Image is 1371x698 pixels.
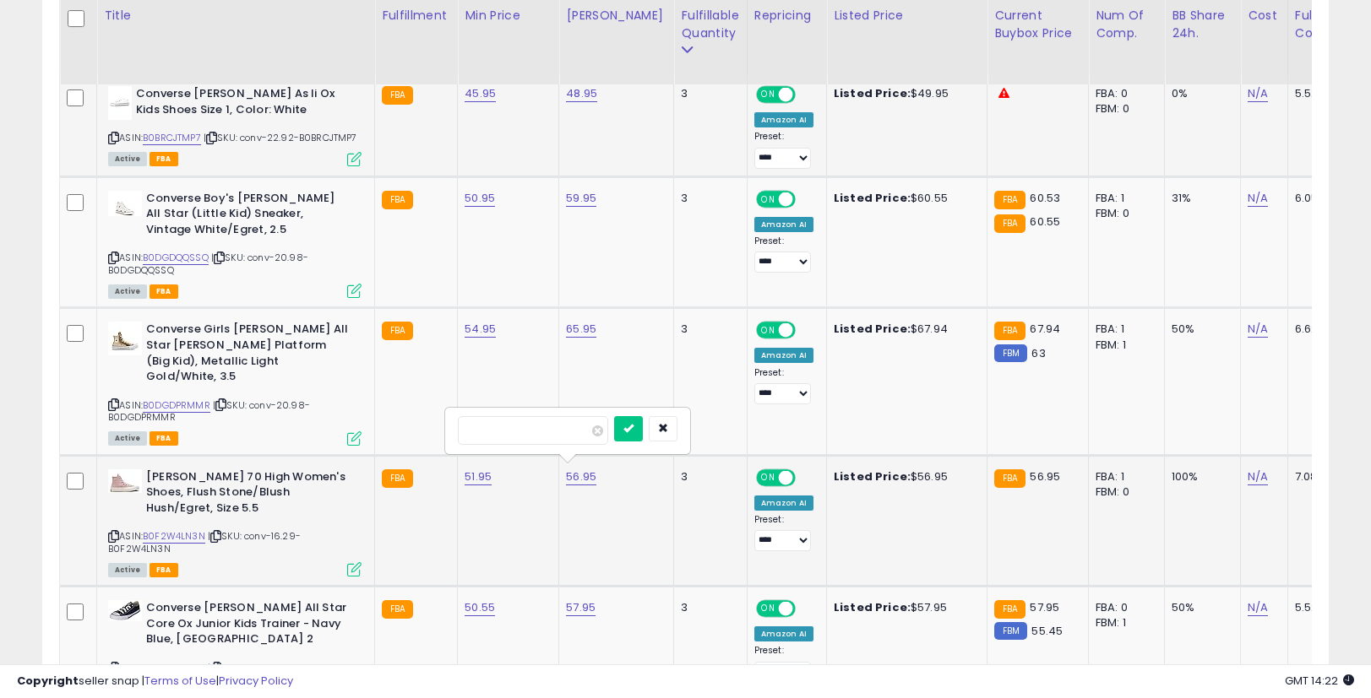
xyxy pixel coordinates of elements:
span: 67.94 [1030,321,1060,337]
b: [PERSON_NAME] 70 High Women's Shoes, Flush Stone/Blush Hush/Egret, Size 5.5 [146,469,351,521]
span: 60.53 [1030,190,1060,206]
div: Fulfillment Cost [1295,7,1360,42]
small: FBA [382,86,413,105]
div: 5.52 [1295,86,1354,101]
small: FBA [382,469,413,488]
a: N/A [1248,468,1268,485]
div: $60.55 [834,191,974,206]
div: Fulfillment [382,7,450,24]
div: 3 [681,469,733,484]
span: ON [758,602,779,616]
span: 2025-09-16 14:22 GMT [1285,673,1354,689]
div: Current Buybox Price [994,7,1081,42]
b: Listed Price: [834,190,911,206]
div: 0% [1172,86,1227,101]
img: 41Y1ZcCxz9L._SL40_.jpg [108,600,142,621]
a: Terms of Use [144,673,216,689]
img: 21VTuTbRRzL._SL40_.jpg [108,191,142,216]
div: 31% [1172,191,1227,206]
div: Fulfillable Quantity [681,7,739,42]
span: 63 [1031,345,1045,361]
div: ASIN: [108,86,362,165]
small: FBA [994,214,1026,233]
div: FBA: 1 [1096,469,1151,484]
img: 31INEdcSfEL._SL40_.jpg [108,469,142,493]
div: Preset: [754,514,813,552]
b: Listed Price: [834,468,911,484]
b: Converse [PERSON_NAME] As Ii Ox Kids Shoes Size 1, Color: White [136,86,341,122]
b: Listed Price: [834,321,911,337]
span: | SKU: conv-16.29-B0F2W4LN3N [108,529,301,555]
div: $67.94 [834,322,974,337]
div: FBM: 0 [1096,206,1151,221]
div: ASIN: [108,469,362,576]
a: 65.95 [566,321,596,338]
img: 21p1RPjUdLL._SL40_.jpg [108,86,132,120]
span: | SKU: conv-20.98-B0DGDPRMMR [108,398,310,424]
div: 3 [681,86,733,101]
div: FBM: 0 [1096,101,1151,116]
div: Amazon AI [754,495,813,511]
a: 57.95 [566,599,596,616]
div: 3 [681,191,733,206]
div: 100% [1172,469,1227,484]
div: 7.08 [1295,469,1354,484]
span: All listings currently available for purchase on Amazon [108,563,147,577]
div: 3 [681,600,733,615]
a: 54.95 [465,321,496,338]
small: FBA [382,322,413,340]
div: ASIN: [108,322,362,443]
a: 50.55 [465,599,495,616]
div: FBM: 1 [1096,615,1151,630]
div: Num of Comp. [1096,7,1157,42]
small: FBA [994,191,1026,209]
div: 6.05 [1295,191,1354,206]
span: OFF [792,192,819,206]
b: Listed Price: [834,85,911,101]
small: FBA [382,600,413,619]
a: B0BRCJTMP7 [143,131,201,145]
div: FBA: 1 [1096,322,1151,337]
small: FBA [382,191,413,209]
div: $49.95 [834,86,974,101]
span: 55.45 [1031,623,1063,639]
div: FBM: 1 [1096,338,1151,353]
span: | SKU: conv-20.98-B0DGDQQSSQ [108,251,308,276]
a: N/A [1248,85,1268,102]
span: ON [758,323,779,338]
span: All listings currently available for purchase on Amazon [108,152,147,166]
span: FBA [150,431,178,446]
a: B0F2W4LN3N [143,529,205,544]
small: FBA [994,469,1026,488]
a: N/A [1248,321,1268,338]
div: ASIN: [108,191,362,297]
div: $57.95 [834,600,974,615]
a: B0DGDQQSSQ [143,251,209,265]
a: N/A [1248,190,1268,207]
small: FBM [994,344,1027,362]
div: FBM: 0 [1096,484,1151,500]
b: Converse Girls [PERSON_NAME] All Star [PERSON_NAME] Platform (Big Kid), Metallic Light Gold/White... [146,322,351,388]
div: 50% [1172,600,1227,615]
span: All listings currently available for purchase on Amazon [108,431,147,446]
div: Amazon AI [754,348,813,363]
a: 48.95 [566,85,597,102]
a: Privacy Policy [219,673,293,689]
a: 45.95 [465,85,496,102]
div: FBA: 1 [1096,191,1151,206]
span: | SKU: conv-22.92-B0BRCJTMP7 [204,131,357,144]
div: FBA: 0 [1096,600,1151,615]
span: 56.95 [1030,468,1060,484]
small: FBA [994,600,1026,619]
div: Amazon AI [754,217,813,232]
div: Listed Price [834,7,980,24]
div: 50% [1172,322,1227,337]
div: $56.95 [834,469,974,484]
span: FBA [150,563,178,577]
div: Preset: [754,367,813,405]
b: Converse Boy's [PERSON_NAME] All Star (Little Kid) Sneaker, Vintage White/Egret, 2.5 [146,191,351,242]
a: N/A [1248,599,1268,616]
div: Amazon AI [754,626,813,641]
img: 31TMZmt76CL._SL40_.jpg [108,322,142,355]
a: 50.95 [465,190,495,207]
